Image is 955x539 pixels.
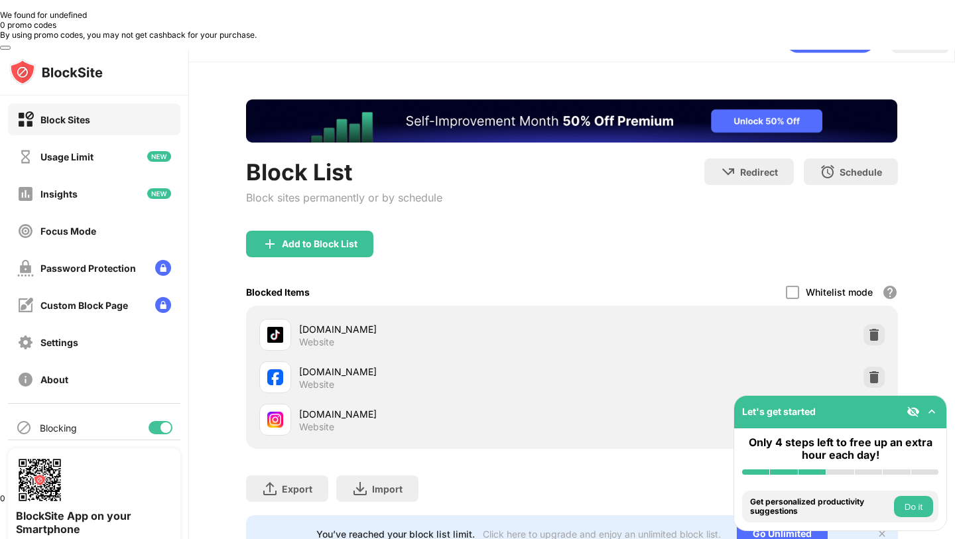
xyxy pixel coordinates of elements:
[299,336,334,348] div: Website
[267,369,283,385] img: favicons
[16,509,172,536] div: BlockSite App on your Smartphone
[925,405,938,418] img: omni-setup-toggle.svg
[299,421,334,433] div: Website
[267,412,283,428] img: favicons
[40,151,94,162] div: Usage Limit
[806,286,873,298] div: Whitelist mode
[740,166,778,178] div: Redirect
[17,371,34,388] img: about-off.svg
[742,436,938,461] div: Only 4 steps left to free up an extra hour each day!
[147,188,171,199] img: new-icon.svg
[40,422,77,434] div: Blocking
[246,191,442,204] div: Block sites permanently or by schedule
[40,225,96,237] div: Focus Mode
[246,99,897,143] iframe: Banner
[282,483,312,495] div: Export
[40,337,78,348] div: Settings
[267,327,283,343] img: favicons
[282,239,357,249] div: Add to Block List
[40,300,128,311] div: Custom Block Page
[17,334,34,351] img: settings-off.svg
[299,365,572,379] div: [DOMAIN_NAME]
[877,528,887,539] img: x-button.svg
[17,260,34,276] img: password-protection-off.svg
[894,496,933,517] button: Do it
[372,483,403,495] div: Import
[750,497,891,516] div: Get personalized productivity suggestions
[16,420,32,436] img: blocking-icon.svg
[17,186,34,202] img: insights-off.svg
[40,188,78,200] div: Insights
[840,166,882,178] div: Schedule
[299,322,572,336] div: [DOMAIN_NAME]
[40,374,68,385] div: About
[907,405,920,418] img: eye-not-visible.svg
[299,407,572,421] div: [DOMAIN_NAME]
[17,223,34,239] img: focus-off.svg
[246,158,442,186] div: Block List
[17,111,34,128] img: block-on.svg
[246,286,310,298] div: Blocked Items
[17,297,34,314] img: customize-block-page-off.svg
[155,297,171,313] img: lock-menu.svg
[17,149,34,165] img: time-usage-off.svg
[40,263,136,274] div: Password Protection
[299,379,334,390] div: Website
[742,406,816,417] div: Let's get started
[40,114,90,125] div: Block Sites
[9,59,103,86] img: logo-blocksite.svg
[155,260,171,276] img: lock-menu.svg
[16,456,64,504] img: options-page-qr-code.png
[147,151,171,162] img: new-icon.svg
